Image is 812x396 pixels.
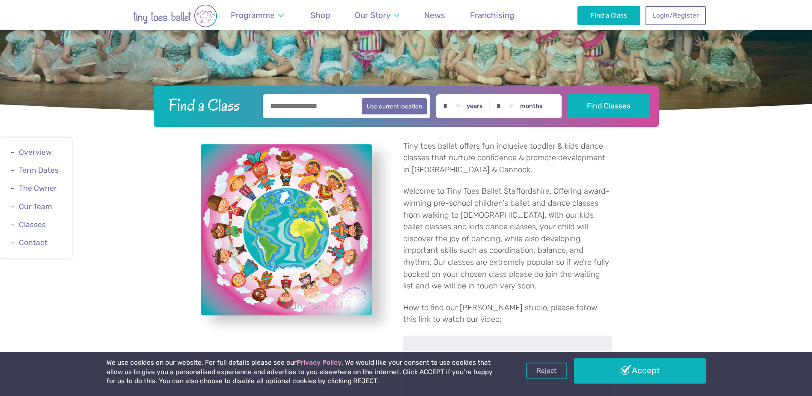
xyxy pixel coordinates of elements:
a: Overview [19,148,52,156]
a: Franchising [466,5,518,25]
span: Franchising [470,10,514,20]
a: Accept [574,358,706,383]
p: Tiny toes ballet offers fun inclusive toddler & kids dance classes that nurture confidence & prom... [403,141,612,176]
a: Shop [306,5,334,25]
a: Classes [19,220,46,229]
a: Privacy Policy [297,359,342,366]
a: Our Story [351,5,403,25]
a: Find a Class [577,6,640,25]
a: News [420,5,449,25]
a: View full-size image [201,144,372,315]
a: Our Team [19,202,52,211]
a: Login/Register [645,6,705,25]
p: How to find our [PERSON_NAME] studio, please follow this link to watch our video; [403,302,612,326]
button: Use current location [362,98,427,114]
p: We use cookies on our website. For full details please see our . We would like your consent to us... [107,358,496,386]
span: News [424,10,445,20]
a: Reject [526,363,567,379]
a: Contact [19,238,48,247]
label: months [520,102,543,110]
a: Programme [227,5,288,25]
img: tiny toes ballet [107,4,244,27]
span: Programme [231,10,275,20]
h2: Find a Class [162,94,257,116]
button: Find Classes [568,94,650,118]
span: Shop [310,10,330,20]
label: years [467,102,483,110]
a: Term Dates [19,166,59,174]
a: The Owner [19,184,57,193]
p: Welcome to Tiny Toes Ballet Staffordshire. Offering award-winning pre-school children's ballet an... [403,186,612,292]
span: Our Story [355,10,390,20]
